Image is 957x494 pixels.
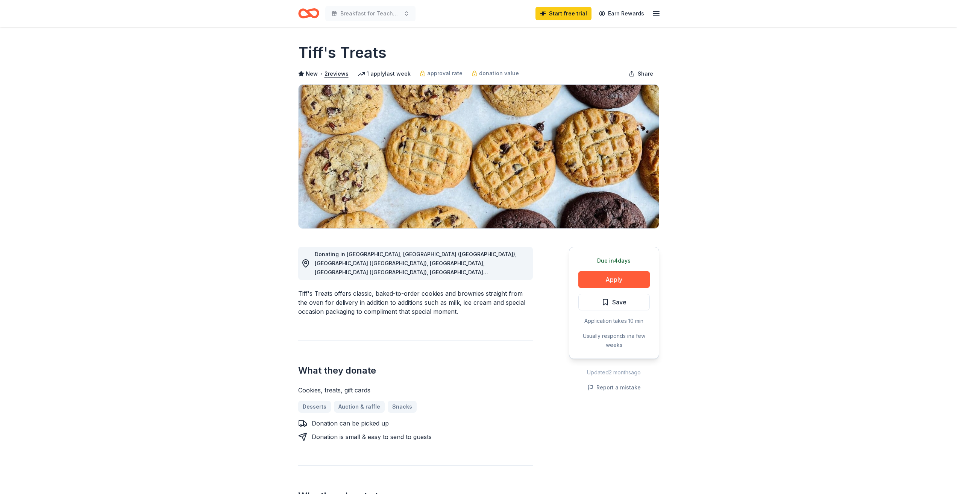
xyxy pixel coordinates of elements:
a: Earn Rewards [595,7,649,20]
div: Usually responds in a few weeks [578,331,650,350]
a: donation value [472,69,519,78]
span: Share [638,69,653,78]
div: 1 apply last week [358,69,411,78]
div: Updated 2 months ago [569,368,659,377]
h1: Tiff's Treats [298,42,387,63]
div: Application takes 10 min [578,316,650,325]
button: Apply [578,271,650,288]
img: Image for Tiff's Treats [299,85,659,228]
button: Report a mistake [587,383,641,392]
span: Donating in [GEOGRAPHIC_DATA], [GEOGRAPHIC_DATA] ([GEOGRAPHIC_DATA]), [GEOGRAPHIC_DATA] ([GEOGRAP... [315,251,518,312]
button: Save [578,294,650,310]
span: donation value [479,69,519,78]
button: Share [623,66,659,81]
a: Auction & raffle [334,401,385,413]
a: Start free trial [535,7,591,20]
div: Donation can be picked up [312,419,389,428]
a: Home [298,5,319,22]
span: Breakfast for Teachers [340,9,400,18]
span: • [320,71,322,77]
span: Save [612,297,626,307]
h2: What they donate [298,365,533,377]
div: Cookies, treats, gift cards [298,386,533,395]
span: approval rate [427,69,463,78]
div: Donation is small & easy to send to guests [312,432,432,441]
button: Breakfast for Teachers [325,6,416,21]
a: Snacks [388,401,417,413]
div: Tiff's Treats offers classic, baked-to-order cookies and brownies straight from the oven for deli... [298,289,533,316]
button: 2reviews [325,69,349,78]
a: Desserts [298,401,331,413]
a: approval rate [420,69,463,78]
span: New [306,69,318,78]
div: Due in 4 days [578,256,650,265]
